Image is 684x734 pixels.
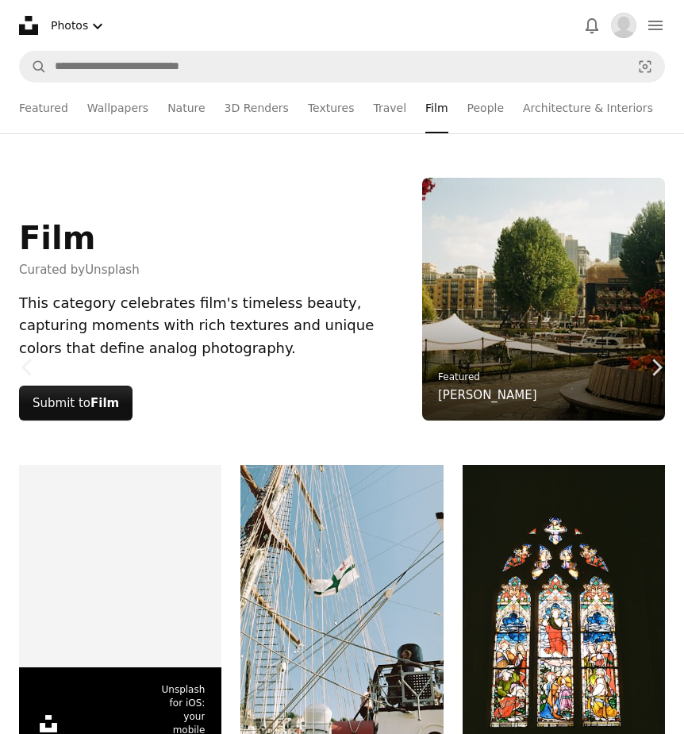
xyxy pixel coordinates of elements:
button: Select asset type [44,10,113,42]
a: 3D Renders [225,83,289,133]
a: People [467,83,505,133]
a: Architecture & Interiors [523,83,653,133]
a: Nature [167,83,205,133]
a: Featured [19,83,68,133]
a: Travel [373,83,406,133]
a: [PERSON_NAME] [438,386,537,405]
a: Textures [308,83,355,133]
a: Unsplash [85,263,140,277]
a: Home — Unsplash [19,16,38,35]
h1: Film [19,219,140,257]
a: Ornate stained glass window with religious figures. [463,610,665,624]
img: Avatar of user ely villanueva [611,13,636,38]
span: Curated by [19,260,140,279]
form: Find visuals sitewide [19,51,665,83]
button: Submit to Film [19,386,133,421]
strong: Film [90,396,119,410]
a: Next [628,291,684,444]
button: Profile [608,10,640,41]
button: Visual search [626,52,664,82]
a: Featured [438,371,480,382]
button: Search Unsplash [20,52,47,82]
a: Wallpapers [87,83,148,133]
button: Notifications [576,10,608,41]
button: Menu [640,10,671,41]
div: This category celebrates film's timeless beauty, capturing moments with rich textures and unique ... [19,292,403,360]
a: Tall ship with white sails and rigging against blue sky [240,609,443,624]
